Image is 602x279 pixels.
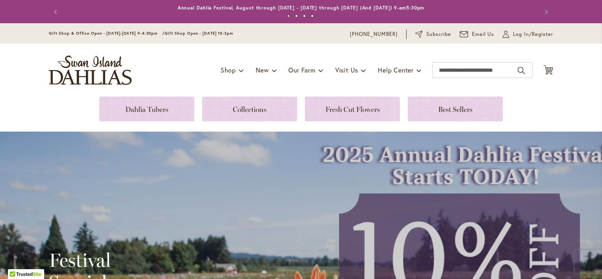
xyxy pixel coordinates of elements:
[513,30,553,38] span: Log In/Register
[426,30,451,38] span: Subscribe
[288,66,315,74] span: Our Farm
[460,30,494,38] a: Email Us
[165,31,233,36] span: Gift Shop Open - [DATE] 10-3pm
[415,30,451,38] a: Subscribe
[256,66,269,74] span: New
[49,4,65,20] button: Previous
[335,66,358,74] span: Visit Us
[350,30,398,38] a: [PHONE_NUMBER]
[221,66,236,74] span: Shop
[311,15,314,17] button: 4 of 4
[49,31,165,36] span: Gift Shop & Office Open - [DATE]-[DATE] 9-4:30pm /
[178,5,425,11] a: Annual Dahlia Festival, August through [DATE] - [DATE] through [DATE] (And [DATE]) 9-am5:30pm
[295,15,298,17] button: 2 of 4
[378,66,414,74] span: Help Center
[537,4,553,20] button: Next
[287,15,290,17] button: 1 of 4
[49,56,132,85] a: store logo
[503,30,553,38] a: Log In/Register
[303,15,306,17] button: 3 of 4
[472,30,494,38] span: Email Us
